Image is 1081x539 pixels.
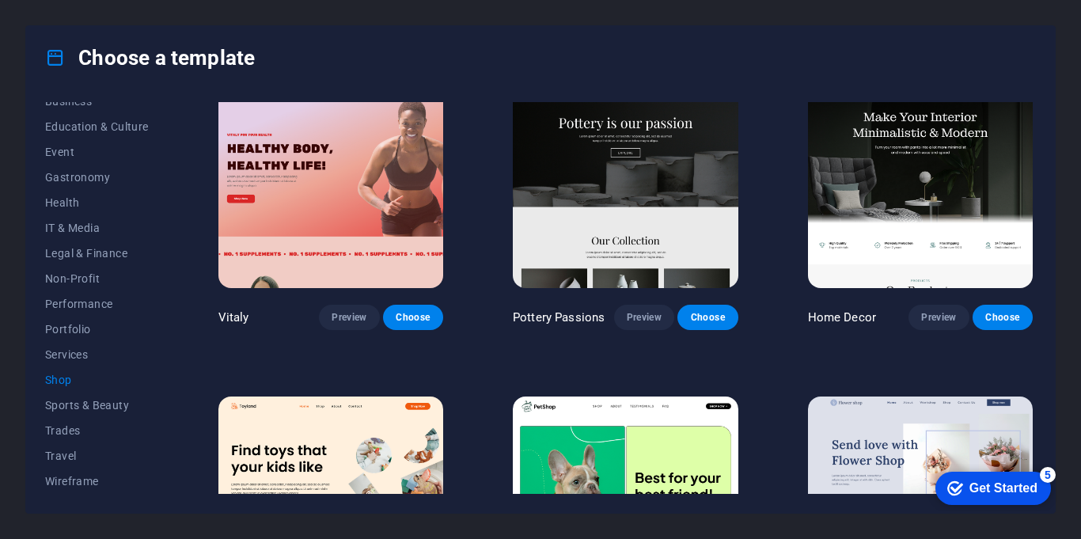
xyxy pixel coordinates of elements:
[677,305,738,330] button: Choose
[985,311,1020,324] span: Choose
[808,309,876,325] p: Home Decor
[45,317,149,342] button: Portfolio
[973,305,1033,330] button: Choose
[332,311,366,324] span: Preview
[45,450,149,462] span: Travel
[319,305,379,330] button: Preview
[45,393,149,418] button: Sports & Beauty
[45,114,149,139] button: Education & Culture
[921,311,956,324] span: Preview
[45,418,149,443] button: Trades
[45,367,149,393] button: Shop
[627,311,662,324] span: Preview
[47,17,115,32] div: Get Started
[45,247,149,260] span: Legal & Finance
[45,241,149,266] button: Legal & Finance
[45,469,149,494] button: Wireframe
[45,190,149,215] button: Health
[45,215,149,241] button: IT & Media
[45,374,149,386] span: Shop
[218,81,443,288] img: Vitaly
[45,222,149,234] span: IT & Media
[45,120,149,133] span: Education & Culture
[45,399,149,412] span: Sports & Beauty
[614,305,674,330] button: Preview
[45,165,149,190] button: Gastronomy
[908,305,969,330] button: Preview
[513,309,605,325] p: Pottery Passions
[45,272,149,285] span: Non-Profit
[45,146,149,158] span: Event
[45,475,149,488] span: Wireframe
[45,139,149,165] button: Event
[45,348,149,361] span: Services
[45,298,149,310] span: Performance
[45,323,149,336] span: Portfolio
[45,443,149,469] button: Travel
[218,309,249,325] p: Vitaly
[383,305,443,330] button: Choose
[513,81,738,288] img: Pottery Passions
[45,196,149,209] span: Health
[690,311,725,324] span: Choose
[45,424,149,437] span: Trades
[45,291,149,317] button: Performance
[45,342,149,367] button: Services
[45,266,149,291] button: Non-Profit
[45,45,255,70] h4: Choose a template
[117,3,133,19] div: 5
[13,8,128,41] div: Get Started 5 items remaining, 0% complete
[396,311,431,324] span: Choose
[45,171,149,184] span: Gastronomy
[808,81,1033,288] img: Home Decor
